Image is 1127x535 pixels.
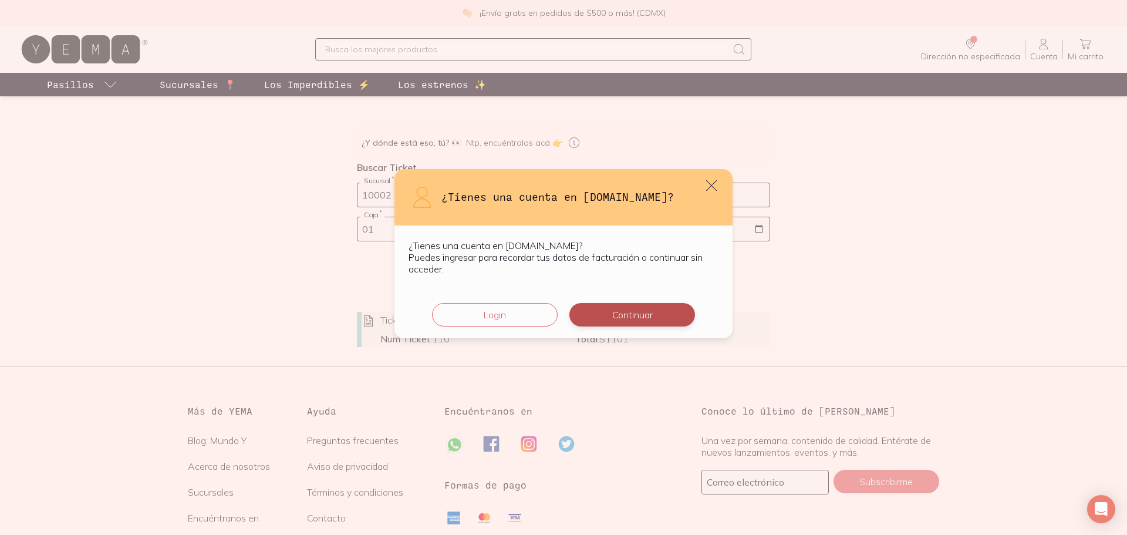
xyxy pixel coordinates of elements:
h3: ¿Tienes una cuenta en [DOMAIN_NAME]? [441,189,718,204]
div: Open Intercom Messenger [1087,495,1115,523]
button: Login [432,303,558,327]
p: ¿Tienes una cuenta en [DOMAIN_NAME]? Puedes ingresar para recordar tus datos de facturación o con... [409,240,718,275]
div: default [394,169,733,338]
button: Continuar [569,303,695,327]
